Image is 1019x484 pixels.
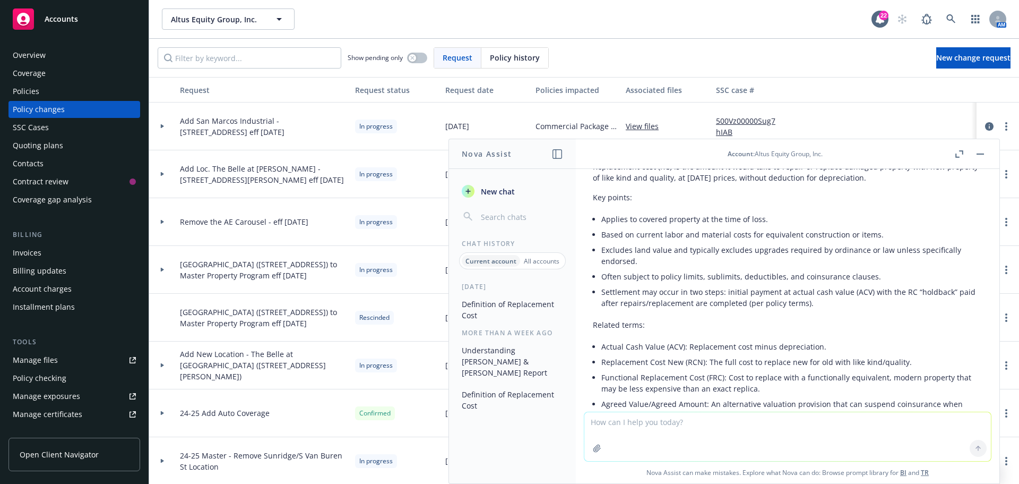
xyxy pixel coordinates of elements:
span: Add Loc. The Belle at [PERSON_NAME] - [STREET_ADDRESS][PERSON_NAME] eff [DATE] [180,163,347,185]
span: Open Client Navigator [20,449,99,460]
a: Switch app [965,9,986,30]
div: Request status [355,84,437,96]
div: Toggle Row Expanded [149,198,176,246]
div: Toggle Row Expanded [149,294,176,342]
div: Coverage gap analysis [13,191,92,208]
input: Search chats [479,209,563,224]
div: : Altus Equity Group, Inc. [728,149,823,158]
button: SSC case # [712,77,791,103]
span: [DATE] [445,264,469,275]
a: 500Vz00000Sug7hIAB [716,115,787,138]
input: Filter by keyword... [158,47,341,69]
div: Toggle Row Expanded [149,389,176,437]
p: Key points: [593,192,982,203]
span: New chat [479,186,515,197]
span: [DATE] [445,312,469,323]
a: more [1000,120,1013,133]
a: circleInformation [983,120,996,133]
span: Rescinded [359,313,390,322]
div: Overview [13,47,46,64]
span: In progress [359,217,393,227]
a: Search [940,9,962,30]
span: Accounts [45,15,78,23]
a: more [1000,216,1013,228]
p: All accounts [524,257,559,266]
div: More than a week ago [449,328,576,337]
a: Contacts [8,155,140,172]
div: Billing updates [13,262,66,279]
button: Policies impacted [531,77,621,103]
li: Replacement Cost New (RCN): The full cost to replace new for old with like kind/quality. [601,354,982,370]
div: Invoices [13,244,41,261]
button: Definition of Replacement Cost [457,386,567,414]
div: Toggle Row Expanded [149,150,176,198]
div: 22 [879,11,888,20]
span: Nova Assist can make mistakes. Explore what Nova can do: Browse prompt library for and [580,462,995,483]
div: Policy changes [13,101,65,118]
a: BI [900,468,906,477]
div: Request [180,84,347,96]
span: [DATE] [445,216,469,227]
li: Actual Cash Value (ACV): Replacement cost minus depreciation. [601,339,982,354]
span: [DATE] [445,121,469,132]
span: [DATE] [445,168,469,180]
span: [GEOGRAPHIC_DATA] ([STREET_ADDRESS]) to Master Property Program eff [DATE] [180,307,347,329]
div: Toggle Row Expanded [149,342,176,389]
span: Confirmed [359,409,391,418]
li: Based on current labor and material costs for equivalent construction or items. [601,227,982,242]
p: Current account [465,257,516,266]
span: New change request [936,53,1011,63]
div: Coverage [13,65,46,82]
a: more [1000,311,1013,324]
a: Billing updates [8,262,140,279]
div: SSC Cases [13,119,49,136]
button: Request date [441,77,531,103]
a: more [1000,168,1013,181]
div: Contract review [13,173,68,190]
a: Report a Bug [916,9,937,30]
a: more [1000,264,1013,276]
a: Account charges [8,281,140,298]
a: Overview [8,47,140,64]
button: Definition of Replacement Cost [457,295,567,324]
a: Manage files [8,352,140,369]
div: [DATE] [449,282,576,291]
div: Manage files [13,352,58,369]
span: In progress [359,361,393,370]
button: Request [176,77,351,103]
div: Tools [8,337,140,347]
a: Quoting plans [8,137,140,154]
a: Manage exposures [8,388,140,405]
button: Understanding [PERSON_NAME] & [PERSON_NAME] Report [457,342,567,381]
div: Account charges [13,281,72,298]
span: Add San Marcos Industrial - [STREET_ADDRESS] eff [DATE] [180,115,347,138]
a: Policies [8,83,140,100]
span: Remove the AE Carousel - eff [DATE] [180,216,308,227]
span: Altus Equity Group, Inc. [171,14,263,25]
div: Manage exposures [13,388,80,405]
div: Policies [13,83,39,100]
a: Policy checking [8,370,140,387]
li: Applies to covered property at the time of loss. [601,211,982,227]
span: In progress [359,169,393,179]
div: Quoting plans [13,137,63,154]
a: SSC Cases [8,119,140,136]
div: Contacts [13,155,44,172]
a: Policy changes [8,101,140,118]
li: Often subject to policy limits, sublimits, deductibles, and coinsurance clauses. [601,269,982,284]
p: Related terms: [593,319,982,330]
span: Policy history [490,52,540,63]
button: Altus Equity Group, Inc. [162,9,295,30]
a: Start snowing [892,9,913,30]
div: Manage certificates [13,406,82,423]
span: In progress [359,265,393,275]
a: New change request [936,47,1011,69]
span: Commercial Package - Prop & GL - Commercial Only [536,121,617,132]
a: TR [921,468,929,477]
div: Policies impacted [536,84,617,96]
a: more [1000,455,1013,468]
a: Coverage [8,65,140,82]
a: more [1000,407,1013,420]
span: Request [443,52,472,63]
